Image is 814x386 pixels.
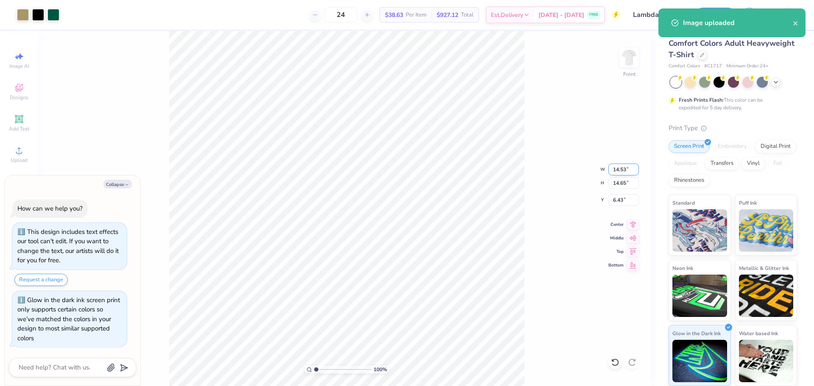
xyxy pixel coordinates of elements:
div: Transfers [705,157,739,170]
img: Front [621,49,638,66]
span: Neon Ink [672,264,693,272]
span: Upload [11,157,28,164]
img: Metallic & Glitter Ink [739,275,794,317]
button: close [793,18,799,28]
img: Puff Ink [739,209,794,252]
span: Total [461,11,474,19]
strong: Fresh Prints Flash: [679,97,724,103]
span: Per Item [406,11,427,19]
span: Glow in the Dark Ink [672,329,721,338]
div: Foil [768,157,788,170]
span: Middle [608,235,624,241]
img: Water based Ink [739,340,794,382]
span: Add Text [9,125,29,132]
input: – – [324,7,357,22]
div: Screen Print [669,140,710,153]
span: Standard [672,198,695,207]
span: 100 % [374,366,387,373]
button: Request a change [14,274,68,286]
div: Vinyl [742,157,765,170]
span: FREE [589,12,598,18]
div: Print Type [669,123,797,133]
span: Minimum Order: 24 + [726,63,769,70]
div: Applique [669,157,702,170]
div: Front [623,70,636,78]
div: Glow in the dark ink screen print only supports certain colors so we’ve matched the colors in you... [17,296,120,342]
span: Bottom [608,262,624,268]
span: Metallic & Glitter Ink [739,264,789,272]
img: Glow in the Dark Ink [672,340,727,382]
span: # C1717 [704,63,722,70]
span: Water based Ink [739,329,778,338]
span: $38.63 [385,11,403,19]
div: How can we help you? [17,204,83,213]
div: Embroidery [712,140,753,153]
span: [DATE] - [DATE] [538,11,584,19]
input: Untitled Design [627,6,689,23]
span: Top [608,249,624,255]
span: Image AI [9,63,29,69]
span: Comfort Colors [669,63,700,70]
div: This design includes text effects our tool can't edit. If you want to change the text, our artist... [17,228,119,265]
span: $927.12 [437,11,458,19]
div: This color can be expedited for 5 day delivery. [679,96,783,111]
div: Digital Print [755,140,796,153]
button: Collapse [103,180,132,189]
span: Designs [10,94,28,101]
span: Center [608,222,624,228]
span: Est. Delivery [491,11,523,19]
img: Standard [672,209,727,252]
img: Neon Ink [672,275,727,317]
div: Image uploaded [683,18,793,28]
span: Puff Ink [739,198,757,207]
div: Rhinestones [669,174,710,187]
